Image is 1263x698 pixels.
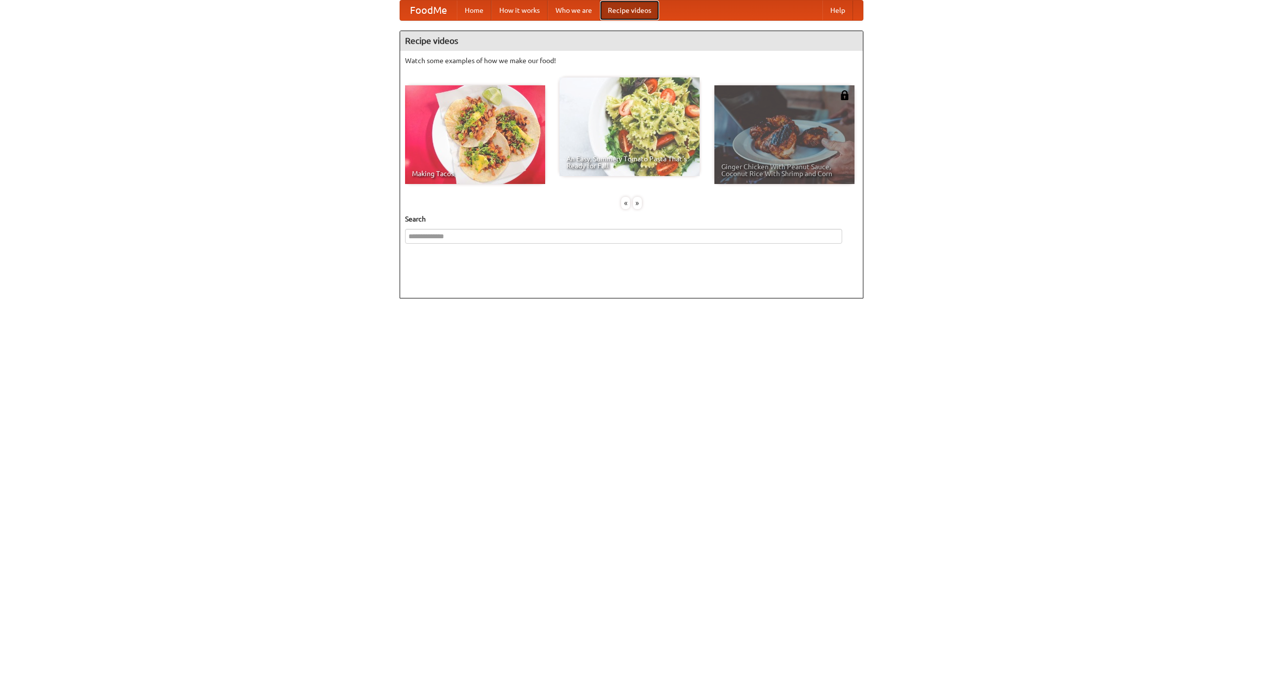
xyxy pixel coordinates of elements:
span: Making Tacos [412,170,538,177]
a: Who we are [548,0,600,20]
p: Watch some examples of how we make our food! [405,56,858,66]
a: Recipe videos [600,0,659,20]
div: « [621,197,630,209]
a: Help [822,0,853,20]
a: FoodMe [400,0,457,20]
img: 483408.png [840,90,850,100]
h5: Search [405,214,858,224]
a: Making Tacos [405,85,545,184]
a: How it works [491,0,548,20]
a: Home [457,0,491,20]
div: » [633,197,642,209]
span: An Easy, Summery Tomato Pasta That's Ready for Fall [566,155,693,169]
h4: Recipe videos [400,31,863,51]
a: An Easy, Summery Tomato Pasta That's Ready for Fall [559,77,700,176]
